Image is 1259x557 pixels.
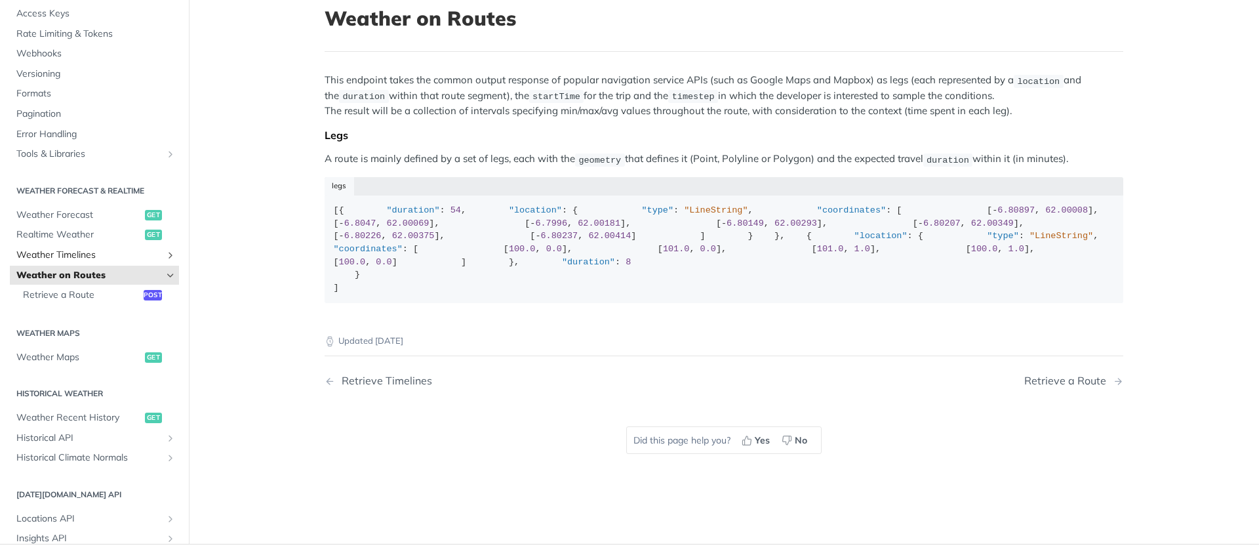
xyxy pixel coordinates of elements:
span: Formats [16,87,176,100]
span: Weather Forecast [16,209,142,222]
span: Realtime Weather [16,228,142,241]
p: This endpoint takes the common output response of popular navigation service APIs (such as Google... [325,73,1123,118]
span: startTime [532,92,580,102]
a: Error Handling [10,125,179,144]
button: Show subpages for Weather Timelines [165,250,176,260]
span: Historical API [16,432,162,445]
span: geometry [578,155,621,165]
span: 100.0 [509,244,536,254]
h2: Weather Forecast & realtime [10,185,179,197]
span: Versioning [16,68,176,81]
a: Historical Climate NormalsShow subpages for Historical Climate Normals [10,448,179,468]
a: Weather on RoutesHide subpages for Weather on Routes [10,266,179,285]
span: 62.00414 [588,231,631,241]
span: get [145,210,162,220]
button: Show subpages for Tools & Libraries [165,149,176,159]
span: "coordinates" [334,244,403,254]
span: 101.0 [663,244,690,254]
span: Locations API [16,512,162,526]
span: 62.00008 [1045,205,1088,215]
span: duration [927,155,969,165]
a: Realtime Weatherget [10,225,179,245]
a: Weather Recent Historyget [10,408,179,428]
span: 6.80149 [727,218,764,228]
div: [{ : , : { : , : [ [ , ], [ , ], [ , ], [ , ], [ , ], [ , ], [ , ] ] } }, { : { : , : [ [ , ], [ ... [334,204,1115,294]
span: Insights API [16,532,162,545]
button: Show subpages for Historical Climate Normals [165,453,176,463]
span: "duration" [562,257,615,267]
button: Show subpages for Insights API [165,533,176,544]
span: 6.8047 [344,218,376,228]
button: Show subpages for Locations API [165,514,176,524]
a: Retrieve a Routepost [16,285,179,305]
span: 62.00293 [774,218,817,228]
span: Access Keys [16,7,176,20]
span: 54 [450,205,461,215]
span: 62.00069 [387,218,430,228]
span: - [339,231,344,241]
div: Legs [325,129,1123,142]
span: 6.80897 [997,205,1035,215]
span: 6.7996 [535,218,567,228]
a: Webhooks [10,44,179,64]
h2: [DATE][DOMAIN_NAME] API [10,489,179,501]
span: Pagination [16,108,176,121]
span: Retrieve a Route [23,289,140,302]
span: get [145,230,162,240]
span: "LineString" [684,205,748,215]
span: Error Handling [16,128,176,141]
span: - [721,218,727,228]
span: 0.0 [376,257,391,267]
span: Historical Climate Normals [16,451,162,464]
span: 62.00349 [971,218,1014,228]
span: Tools & Libraries [16,148,162,161]
a: Access Keys [10,4,179,24]
div: Did this page help you? [626,426,822,454]
span: - [918,218,923,228]
span: Weather Timelines [16,249,162,262]
span: 62.00181 [578,218,620,228]
a: Versioning [10,64,179,84]
a: Rate Limiting & Tokens [10,24,179,44]
span: 8 [626,257,631,267]
span: "type" [987,231,1019,241]
span: - [992,205,997,215]
button: No [777,430,814,450]
span: 1.0 [854,244,870,254]
a: Previous Page: Retrieve Timelines [325,375,667,387]
span: timestep [672,92,715,102]
span: No [795,434,807,447]
span: Rate Limiting & Tokens [16,28,176,41]
span: get [145,352,162,363]
p: Updated [DATE] [325,335,1123,348]
span: 0.0 [546,244,562,254]
span: "LineString" [1029,231,1093,241]
a: Locations APIShow subpages for Locations API [10,509,179,529]
a: Weather TimelinesShow subpages for Weather Timelines [10,245,179,265]
span: - [535,231,540,241]
div: Retrieve Timelines [335,375,432,387]
span: "type" [641,205,673,215]
span: Webhooks [16,47,176,60]
span: Weather Maps [16,351,142,364]
nav: Pagination Controls [325,361,1123,400]
span: Weather on Routes [16,269,162,282]
span: "location" [509,205,562,215]
span: get [145,413,162,423]
span: "location" [854,231,908,241]
span: 62.00375 [392,231,435,241]
a: Weather Forecastget [10,205,179,225]
span: 0.0 [700,244,716,254]
span: "coordinates" [817,205,886,215]
span: "duration" [387,205,440,215]
span: 100.0 [971,244,998,254]
span: 1.0 [1009,244,1024,254]
button: Hide subpages for Weather on Routes [165,270,176,281]
span: 100.0 [339,257,366,267]
div: Retrieve a Route [1024,375,1113,387]
button: Yes [737,430,777,450]
a: Historical APIShow subpages for Historical API [10,428,179,448]
button: Show subpages for Historical API [165,433,176,444]
a: Next Page: Retrieve a Route [1024,375,1123,387]
span: Weather Recent History [16,411,142,424]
